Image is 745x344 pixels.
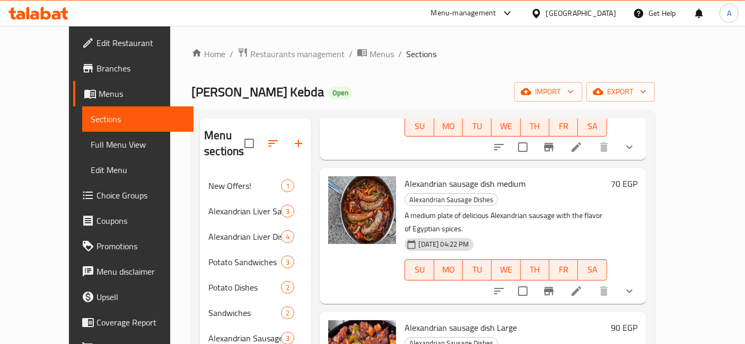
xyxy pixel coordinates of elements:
[208,306,281,319] div: Sandwiches
[617,134,642,160] button: show more
[591,134,617,160] button: delete
[521,115,549,137] button: TH
[200,198,311,224] div: Alexandrian Liver Sandwiches3
[512,136,534,158] span: Select to update
[586,82,655,102] button: export
[282,232,294,242] span: 4
[282,181,294,191] span: 1
[549,115,578,137] button: FR
[512,280,534,302] span: Select to update
[97,62,185,75] span: Branches
[281,205,294,218] div: items
[282,308,294,318] span: 2
[405,320,517,336] span: Alexandrian sausage dish Large
[414,239,473,249] span: [DATE] 04:22 PM
[73,81,194,106] a: Menus
[486,134,512,160] button: sort-choices
[431,7,496,20] div: Menu-management
[250,48,345,60] span: Restaurants management
[463,115,492,137] button: TU
[97,291,185,303] span: Upsell
[91,138,185,151] span: Full Menu View
[591,278,617,304] button: delete
[73,233,194,259] a: Promotions
[282,257,294,267] span: 3
[73,259,194,284] a: Menu disclaimer
[439,119,459,134] span: MO
[204,128,244,159] h2: Menu sections
[208,205,281,218] span: Alexandrian Liver Sandwiches
[97,189,185,202] span: Choice Groups
[238,132,260,155] span: Select all sections
[409,262,430,277] span: SU
[578,115,607,137] button: SA
[91,164,185,176] span: Edit Menu
[525,119,545,134] span: TH
[208,281,281,294] span: Potato Dishes
[611,176,638,191] h6: 70 EGP
[434,259,463,280] button: MO
[554,119,574,134] span: FR
[595,85,646,98] span: export
[200,224,311,249] div: Alexandrian Liver Dishes4
[405,193,498,206] div: Alexandrian Sausage Dishes
[514,82,582,102] button: import
[73,284,194,310] a: Upsell
[467,119,487,134] span: TU
[97,214,185,227] span: Coupons
[208,256,281,268] span: Potato Sandwiches
[281,306,294,319] div: items
[200,173,311,198] div: New Offers!1
[611,320,638,335] h6: 90 EGP
[260,131,286,156] span: Sort sections
[208,179,281,192] span: New Offers!
[623,141,636,153] svg: Show Choices
[191,80,324,104] span: [PERSON_NAME] Kebda
[208,230,281,243] span: Alexandrian Liver Dishes
[398,48,402,60] li: /
[97,265,185,278] span: Menu disclaimer
[486,278,512,304] button: sort-choices
[405,115,434,137] button: SU
[281,230,294,243] div: items
[467,262,487,277] span: TU
[496,262,516,277] span: WE
[286,131,311,156] button: Add section
[521,259,549,280] button: TH
[91,113,185,125] span: Sections
[73,183,194,208] a: Choice Groups
[434,115,463,137] button: MO
[200,275,311,300] div: Potato Dishes2
[439,262,459,277] span: MO
[82,132,194,157] a: Full Menu View
[191,47,654,61] nav: breadcrumb
[370,48,394,60] span: Menus
[99,87,185,100] span: Menus
[73,208,194,233] a: Coupons
[281,281,294,294] div: items
[492,259,520,280] button: WE
[463,259,492,280] button: TU
[281,256,294,268] div: items
[409,119,430,134] span: SU
[97,240,185,252] span: Promotions
[554,262,574,277] span: FR
[525,262,545,277] span: TH
[97,37,185,49] span: Edit Restaurant
[570,141,583,153] a: Edit menu item
[405,209,607,236] p: A medium plate of delicious Alexandrian sausage with the flavor of Egyptian spices.
[282,206,294,216] span: 3
[582,119,602,134] span: SA
[200,249,311,275] div: Potato Sandwiches3
[405,194,497,206] span: Alexandrian Sausage Dishes
[328,87,353,99] div: Open
[405,259,434,280] button: SU
[570,285,583,297] a: Edit menu item
[82,157,194,183] a: Edit Menu
[282,333,294,343] span: 3
[230,48,233,60] li: /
